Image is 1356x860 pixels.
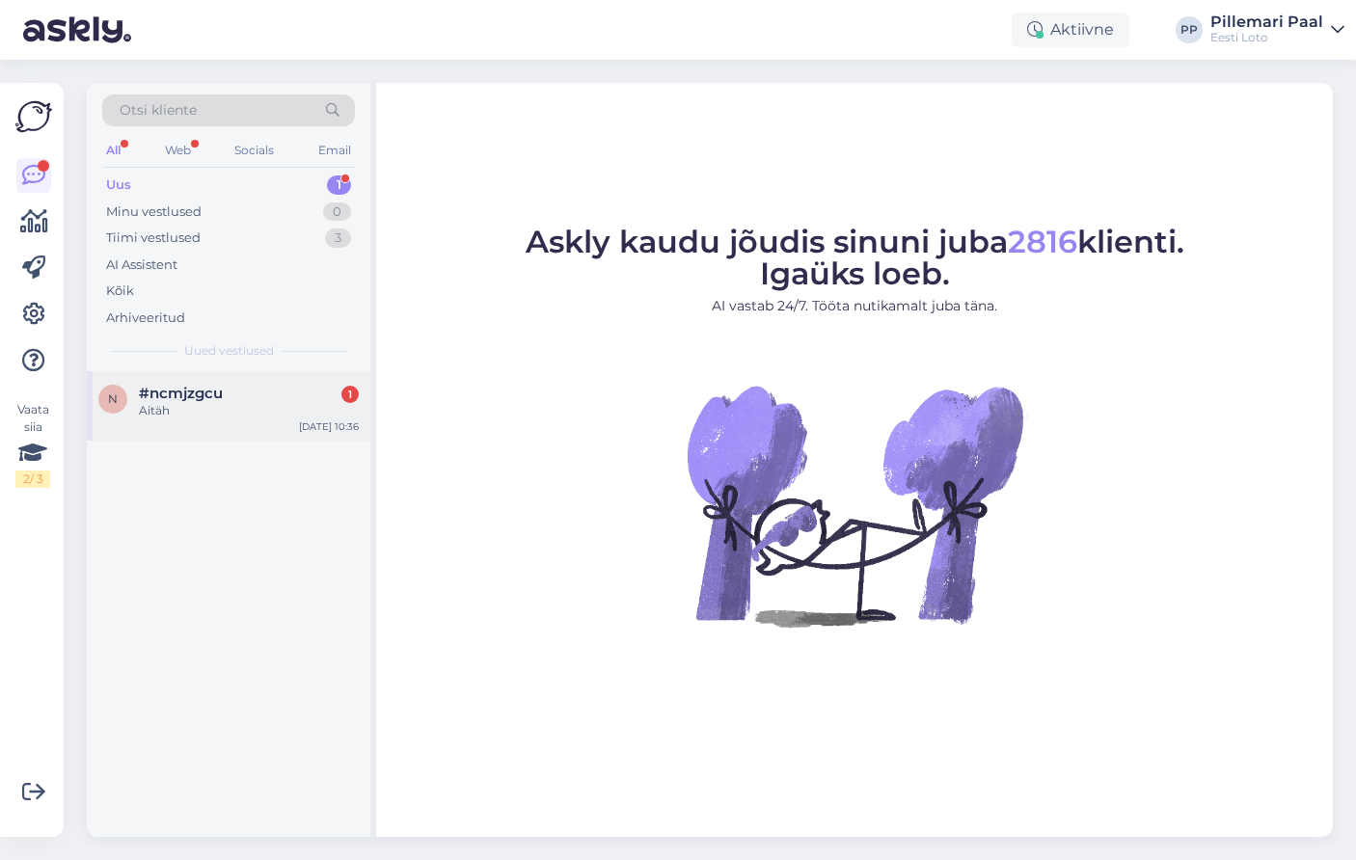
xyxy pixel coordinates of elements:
div: Minu vestlused [106,202,202,222]
div: Email [314,138,355,163]
div: 1 [327,175,351,195]
img: Askly Logo [15,98,52,135]
div: Aktiivne [1012,13,1129,47]
span: 2816 [1008,223,1077,260]
div: Vaata siia [15,401,50,488]
div: Eesti Loto [1210,30,1323,45]
div: Uus [106,175,131,195]
div: 2 / 3 [15,470,50,488]
a: Pillemari PaalEesti Loto [1210,14,1344,45]
span: #ncmjzgcu [139,385,223,402]
span: Askly kaudu jõudis sinuni juba klienti. Igaüks loeb. [526,223,1184,292]
div: Web [161,138,195,163]
div: Kõik [106,282,134,301]
div: Arhiveeritud [106,309,185,328]
div: Socials [231,138,278,163]
div: AI Assistent [106,255,177,275]
span: Otsi kliente [120,100,197,121]
div: 3 [325,228,351,248]
img: No Chat active [681,332,1028,679]
div: Pillemari Paal [1210,14,1323,30]
div: All [102,138,124,163]
div: PP [1176,16,1203,43]
div: Aitäh [139,402,359,419]
div: Tiimi vestlused [106,228,201,248]
div: [DATE] 10:36 [299,419,359,434]
span: Uued vestlused [184,342,274,360]
p: AI vastab 24/7. Tööta nutikamalt juba täna. [526,296,1184,316]
div: 0 [323,202,351,222]
div: 1 [341,386,359,403]
span: n [108,391,118,406]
